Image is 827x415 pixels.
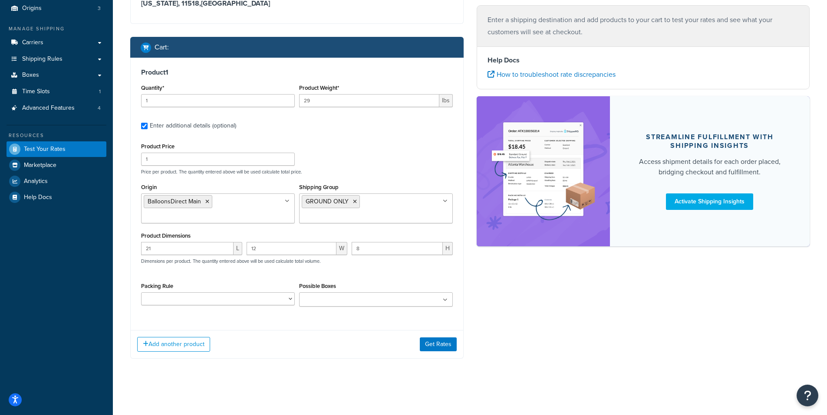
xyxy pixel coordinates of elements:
li: Advanced Features [7,100,106,116]
img: feature-image-si-e24932ea9b9fcd0ff835db86be1ff8d589347e8876e1638d903ea230a36726be.png [490,109,597,233]
span: Marketplace [24,162,56,169]
label: Packing Rule [141,283,173,289]
a: Help Docs [7,190,106,205]
span: Shipping Rules [22,56,63,63]
span: Boxes [22,72,39,79]
label: Product Dimensions [141,232,191,239]
span: Carriers [22,39,43,46]
a: Marketplace [7,157,106,173]
a: Shipping Rules [7,51,106,67]
div: Access shipment details for each order placed, bridging checkout and fulfillment. [631,157,789,177]
span: 4 [98,105,101,112]
p: Enter a shipping destination and add products to your cart to test your rates and see what your c... [488,14,799,38]
span: W [336,242,347,255]
a: Activate Shipping Insights [666,193,753,210]
div: Resources [7,132,106,139]
a: How to troubleshoot rate discrepancies [488,69,616,79]
span: lbs [439,94,453,107]
a: Advanced Features4 [7,100,106,116]
h2: Cart : [155,43,169,51]
li: Origins [7,0,106,16]
label: Product Price [141,143,175,150]
h4: Help Docs [488,55,799,65]
button: Open Resource Center [797,385,818,406]
div: Manage Shipping [7,25,106,33]
span: Help Docs [24,194,52,201]
p: Dimensions per product. The quantity entered above will be used calculate total volume. [139,258,321,264]
label: Shipping Group [299,184,339,190]
span: 1 [99,88,101,95]
input: 0.0 [141,94,295,107]
a: Boxes [7,67,106,83]
label: Origin [141,184,157,190]
button: Add another product [137,337,210,352]
span: Analytics [24,178,48,185]
h3: Product 1 [141,68,453,77]
input: Enter additional details (optional) [141,123,148,129]
li: Time Slots [7,84,106,100]
span: Advanced Features [22,105,75,112]
span: L [234,242,242,255]
p: Price per product. The quantity entered above will be used calculate total price. [139,169,455,175]
a: Origins3 [7,0,106,16]
div: Enter additional details (optional) [150,120,236,132]
label: Quantity* [141,85,164,91]
span: GROUND ONLY [306,197,349,206]
span: BalloonsDirect Main [148,197,201,206]
span: Test Your Rates [24,146,66,153]
label: Product Weight* [299,85,339,91]
a: Analytics [7,173,106,189]
span: Time Slots [22,88,50,95]
span: 3 [98,5,101,12]
div: Streamline Fulfillment with Shipping Insights [631,133,789,150]
span: Origins [22,5,42,12]
a: Test Your Rates [7,141,106,157]
button: Get Rates [420,337,457,351]
input: 0.00 [299,94,439,107]
a: Time Slots1 [7,84,106,100]
label: Possible Boxes [299,283,336,289]
span: H [443,242,453,255]
a: Carriers [7,35,106,51]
